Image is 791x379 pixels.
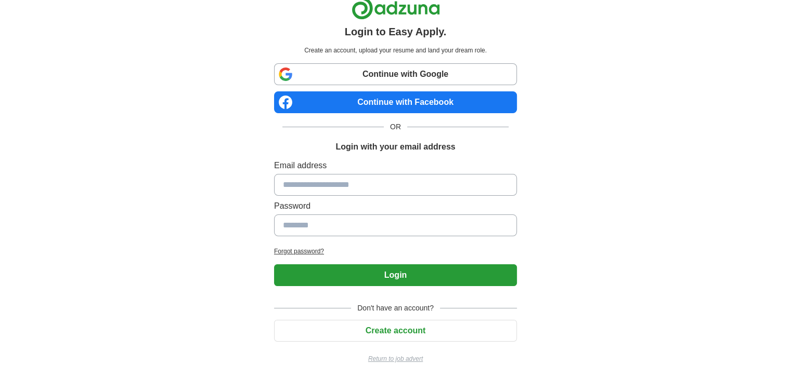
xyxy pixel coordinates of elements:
label: Password [274,200,517,212]
a: Return to job advert [274,354,517,363]
a: Continue with Google [274,63,517,85]
a: Continue with Facebook [274,91,517,113]
span: OR [384,121,407,132]
button: Create account [274,320,517,342]
label: Email address [274,159,517,172]
h1: Login with your email address [335,141,455,153]
a: Create account [274,326,517,335]
button: Login [274,264,517,286]
p: Create an account, upload your resume and land your dream role. [276,46,515,55]
a: Forgot password? [274,247,517,256]
span: Don't have an account? [351,303,440,314]
h1: Login to Easy Apply. [345,24,447,39]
